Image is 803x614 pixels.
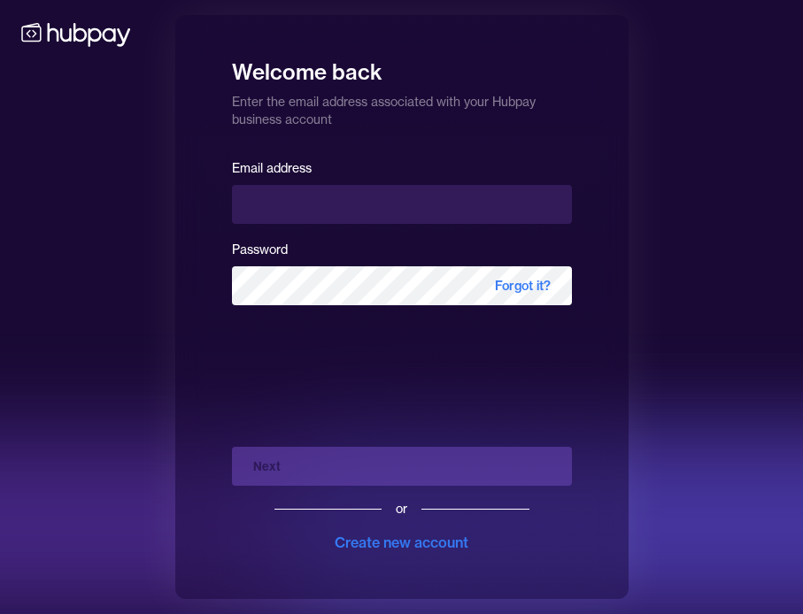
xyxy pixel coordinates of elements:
[396,500,407,518] div: or
[232,242,288,257] label: Password
[232,86,572,128] p: Enter the email address associated with your Hubpay business account
[474,266,572,305] span: Forgot it?
[232,47,572,86] h1: Welcome back
[335,532,468,553] div: Create new account
[232,160,312,176] label: Email address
